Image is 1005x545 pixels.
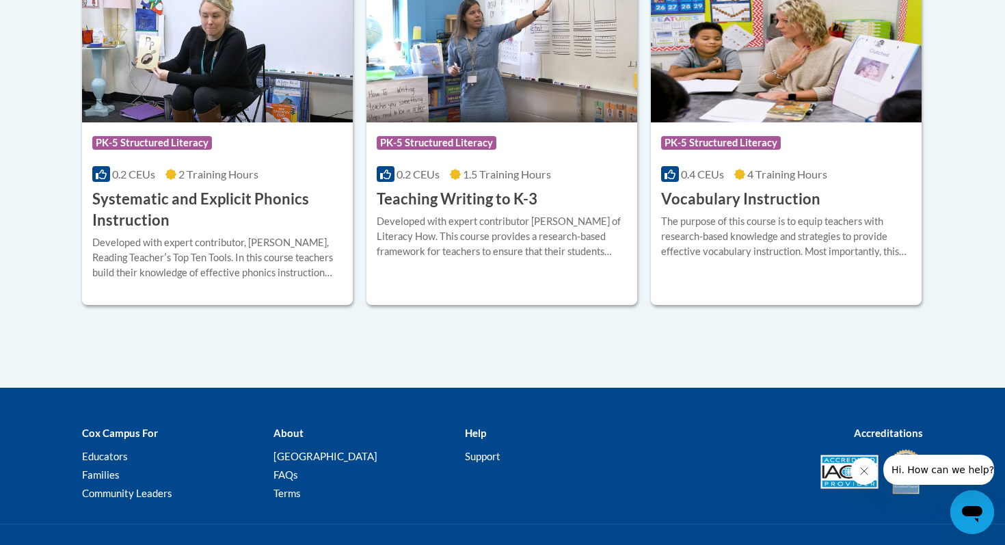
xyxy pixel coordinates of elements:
img: Accredited IACET® Provider [820,455,879,489]
b: Accreditations [854,427,923,439]
span: PK-5 Structured Literacy [661,136,781,150]
b: About [273,427,304,439]
iframe: Close message [850,457,878,485]
a: Families [82,468,120,481]
span: 2 Training Hours [178,168,258,181]
iframe: Message from company [883,455,994,485]
iframe: Button to launch messaging window [950,490,994,534]
div: Developed with expert contributor, [PERSON_NAME], Reading Teacherʹs Top Ten Tools. In this course... [92,235,343,280]
span: PK-5 Structured Literacy [377,136,496,150]
img: IDA® Accredited [889,448,923,496]
span: 4 Training Hours [747,168,827,181]
b: Help [465,427,486,439]
span: 1.5 Training Hours [463,168,551,181]
span: 0.2 CEUs [112,168,155,181]
a: Terms [273,487,301,499]
div: The purpose of this course is to equip teachers with research-based knowledge and strategies to p... [661,214,911,259]
h3: Systematic and Explicit Phonics Instruction [92,189,343,231]
b: Cox Campus For [82,427,158,439]
a: Community Leaders [82,487,172,499]
h3: Teaching Writing to K-3 [377,189,537,210]
span: PK-5 Structured Literacy [92,136,212,150]
span: 0.2 CEUs [397,168,440,181]
span: 0.4 CEUs [681,168,724,181]
a: [GEOGRAPHIC_DATA] [273,450,377,462]
a: FAQs [273,468,298,481]
a: Educators [82,450,128,462]
h3: Vocabulary Instruction [661,189,820,210]
a: Support [465,450,500,462]
div: Developed with expert contributor [PERSON_NAME] of Literacy How. This course provides a research-... [377,214,627,259]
